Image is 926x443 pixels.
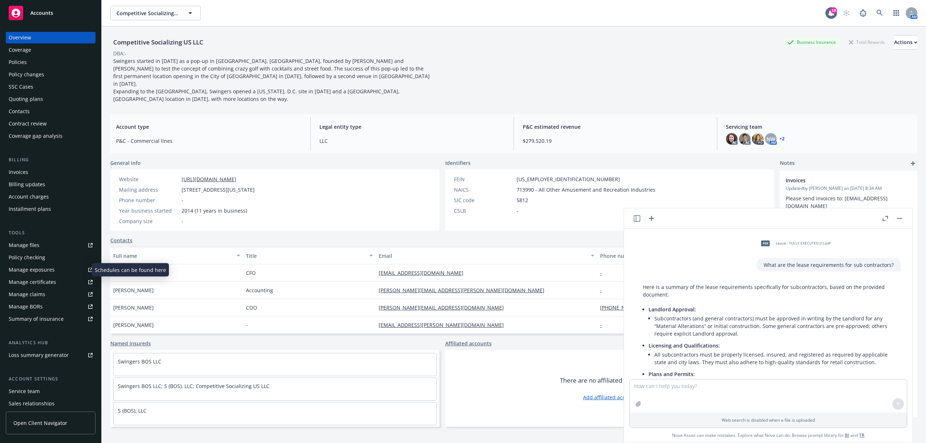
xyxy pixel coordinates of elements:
span: Legal entity type [319,123,505,131]
div: Manage exposures [9,264,55,276]
a: Sales relationships [6,398,95,409]
a: Quoting plans [6,93,95,105]
a: Manage files [6,239,95,251]
a: Contract review [6,118,95,129]
div: Email [379,252,586,260]
div: Phone number [600,252,693,260]
div: FEIN [454,175,514,183]
div: Policies [9,56,27,68]
a: Report a Bug [856,6,870,20]
span: - [517,207,518,214]
div: Quoting plans [9,93,43,105]
span: Lease - FULLY EXECUTED (1).pdf [776,241,831,246]
img: photo [752,133,764,145]
span: Accounts [30,10,53,16]
p: What are the lease requirements for sub contractors? [764,261,894,269]
div: Year business started [119,207,179,214]
span: [PERSON_NAME] [113,304,154,311]
span: LLC [319,137,505,145]
span: Identifiers [445,159,471,167]
a: S (BOS), LLC [118,407,146,414]
div: Loss summary generator [9,349,69,361]
a: Accounts [6,3,95,23]
div: Tools [6,229,95,237]
span: [PERSON_NAME] [113,286,154,294]
a: Summary of insurance [6,313,95,325]
div: Billing updates [9,179,45,190]
a: - [600,287,608,294]
div: Contract review [9,118,47,129]
li: Subcontractors (and general contractors) must be approved in writing by the Landlord for any “Mat... [654,313,894,339]
a: Manage BORs [6,301,95,312]
button: Actions [894,35,917,50]
div: Total Rewards [845,38,888,47]
div: Phone number [119,196,179,204]
span: - [182,196,183,204]
span: Servicing team [726,123,912,131]
span: 2014 (11 years in business) [182,207,247,214]
span: Invoices [786,176,893,184]
a: Policies [6,56,95,68]
div: 19 [831,7,837,14]
a: add [909,159,917,168]
div: Account charges [9,191,49,203]
span: NW [766,135,775,143]
a: Contacts [110,237,132,244]
button: Phone number [597,247,704,264]
div: Manage files [9,239,39,251]
img: photo [726,133,738,145]
button: Competitive Socializing US LLC [110,6,201,20]
div: Invoices [9,166,28,178]
a: TR [859,432,865,438]
a: - [600,321,608,328]
a: Start snowing [839,6,854,20]
div: NAICS [454,186,514,193]
p: Here is a summary of the lease requirements specifically for subcontractors, based on the provide... [643,283,894,298]
a: Named insureds [110,340,151,347]
div: Title [246,252,365,260]
a: Billing updates [6,179,95,190]
span: [PERSON_NAME] [113,321,154,329]
a: Swingers BOS LLC [118,358,161,365]
span: Plans and Permits: [649,371,695,378]
div: Overview [9,32,31,43]
span: Open Client Navigator [13,419,67,427]
a: Policy changes [6,69,95,80]
a: Swingers BOS LLC; S (BOS), LLC; Competitive Socializing US LLC [118,383,269,389]
div: Company size [119,217,179,225]
span: Updated by [PERSON_NAME] on [DATE] 8:34 AM [786,185,912,192]
a: Account charges [6,191,95,203]
a: Switch app [889,6,904,20]
span: Accounting [246,286,273,294]
a: Manage exposures [6,264,95,276]
a: Loss summary generator [6,349,95,361]
div: DBA: - [113,50,127,57]
button: Title [243,247,376,264]
span: [US_EMPLOYER_IDENTIFICATION_NUMBER] [517,175,620,183]
a: Invoices [6,166,95,178]
span: General info [110,159,141,167]
a: Contacts [6,106,95,117]
a: Coverage gap analysis [6,130,95,142]
div: SSC Cases [9,81,33,93]
div: Policy changes [9,69,44,80]
div: InvoicesUpdatedby [PERSON_NAME] on [DATE] 8:34 AMPlease send invoices to: [EMAIL_ADDRESS][DOMAIN_... [780,171,917,216]
a: - [600,269,608,276]
div: CSLB [454,207,514,214]
a: Policy checking [6,252,95,263]
a: BI [845,432,849,438]
a: Manage claims [6,289,95,300]
li: All subcontractors must be properly licensed, insured, and registered as required by applicable s... [654,349,894,367]
div: Summary of insurance [9,313,64,325]
span: Competitive Socializing US LLC [116,9,179,17]
div: Competitive Socializing US LLC [110,38,206,47]
div: Account settings [6,375,95,383]
a: Manage certificates [6,276,95,288]
div: Manage certificates [9,276,56,288]
img: photo [739,133,751,145]
span: Licensing and Qualifications: [649,342,720,349]
div: pdfLease - FULLY EXECUTED (1).pdf [756,234,832,252]
span: Please send invoices to: [EMAIL_ADDRESS][DOMAIN_NAME] [786,195,888,209]
a: Service team [6,386,95,397]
